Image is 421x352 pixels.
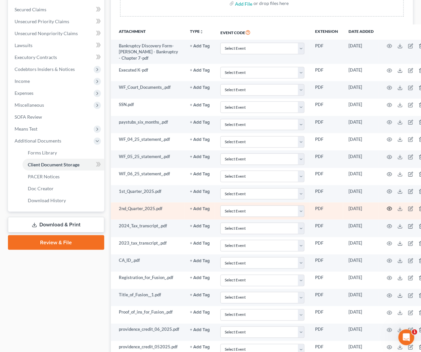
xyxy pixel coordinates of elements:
[190,257,210,264] a: + Add Tag
[190,326,210,333] a: + Add Tag
[310,306,343,323] td: PDF
[9,28,104,39] a: Unsecured Nonpriority Claims
[190,275,210,281] a: + Add Tag
[15,7,46,12] span: Secured Claims
[111,203,185,220] td: 2nd_Quarter_2025.pdf
[310,168,343,185] td: PDF
[310,99,343,116] td: PDF
[310,203,343,220] td: PDF
[190,84,210,90] a: + Add Tag
[343,255,379,272] td: [DATE]
[190,120,210,125] button: + Add Tag
[111,255,185,272] td: CA_ID_.pdf
[343,81,379,98] td: [DATE]
[190,44,210,48] button: + Add Tag
[111,324,185,341] td: providence_credit_06_2025.pdf
[343,150,379,168] td: [DATE]
[343,306,379,323] td: [DATE]
[310,255,343,272] td: PDF
[398,329,414,345] iframe: Intercom live chat
[343,185,379,203] td: [DATE]
[23,147,104,159] a: Forms Library
[23,195,104,206] a: Download History
[190,241,210,246] button: + Add Tag
[310,150,343,168] td: PDF
[15,138,61,144] span: Additional Documents
[190,328,210,332] button: + Add Tag
[15,90,33,96] span: Expenses
[190,205,210,212] a: + Add Tag
[190,223,210,229] a: + Add Tag
[200,30,204,34] i: unfold_more
[23,159,104,171] a: Client Document Storage
[111,25,185,40] th: Attachment
[190,311,210,315] button: + Add Tag
[111,289,185,306] td: Title_of_Fusion__1.pdf
[28,186,54,191] span: Doc Creator
[15,66,75,72] span: Codebtors Insiders & Notices
[9,39,104,51] a: Lawsuits
[310,64,343,81] td: PDF
[15,102,44,108] span: Miscellaneous
[15,42,32,48] span: Lawsuits
[190,68,210,73] button: + Add Tag
[190,190,210,194] button: + Add Tag
[343,64,379,81] td: [DATE]
[111,133,185,150] td: WF_04_25_statement_.pdf
[111,185,185,203] td: 1st_Quarter_2025.pdf
[111,220,185,237] td: 2024_Tax_transcript_.pdf
[343,203,379,220] td: [DATE]
[343,40,379,64] td: [DATE]
[9,51,104,63] a: Executory Contracts
[28,174,60,179] span: PACER Notices
[310,272,343,289] td: PDF
[343,25,379,40] th: Date added
[111,116,185,133] td: paystubs_six_months_.pdf
[8,235,104,250] a: Review & File
[190,259,210,263] button: + Add Tag
[190,138,210,142] button: + Add Tag
[9,16,104,28] a: Unsecured Priority Claims
[190,240,210,246] a: + Add Tag
[310,25,343,40] th: Extension
[111,40,185,64] td: Bankruptcy Discovery Form-[PERSON_NAME] - Bankruptcy - Chapter 7-pdf
[310,81,343,98] td: PDF
[111,99,185,116] td: SSN.pdf
[111,64,185,81] td: Executed K-pdf
[190,224,210,228] button: + Add Tag
[190,344,210,350] a: + Add Tag
[310,220,343,237] td: PDF
[190,103,210,107] button: + Add Tag
[343,220,379,237] td: [DATE]
[23,183,104,195] a: Doc Creator
[190,86,210,90] button: + Add Tag
[190,43,210,49] a: + Add Tag
[190,309,210,316] a: + Add Tag
[111,306,185,323] td: Proof_of_ins_for_Fusion_.pdf
[111,272,185,289] td: Registration_for_Fusion_.pdf
[310,237,343,255] td: PDF
[343,99,379,116] td: [DATE]
[190,67,210,73] a: + Add Tag
[343,116,379,133] td: [DATE]
[9,111,104,123] a: SOFA Review
[15,19,69,24] span: Unsecured Priority Claims
[8,217,104,233] a: Download & Print
[190,293,210,298] button: + Add Tag
[190,276,210,280] button: + Add Tag
[28,162,79,167] span: Client Document Storage
[190,172,210,176] button: + Add Tag
[15,78,30,84] span: Income
[310,324,343,341] td: PDF
[111,237,185,255] td: 2023_tax_transcript_.pdf
[190,171,210,177] a: + Add Tag
[310,40,343,64] td: PDF
[310,116,343,133] td: PDF
[190,292,210,298] a: + Add Tag
[15,114,42,120] span: SOFA Review
[9,4,104,16] a: Secured Claims
[190,119,210,125] a: + Add Tag
[111,81,185,98] td: WF_Court_Documents_.pdf
[190,207,210,211] button: + Add Tag
[190,155,210,159] button: + Add Tag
